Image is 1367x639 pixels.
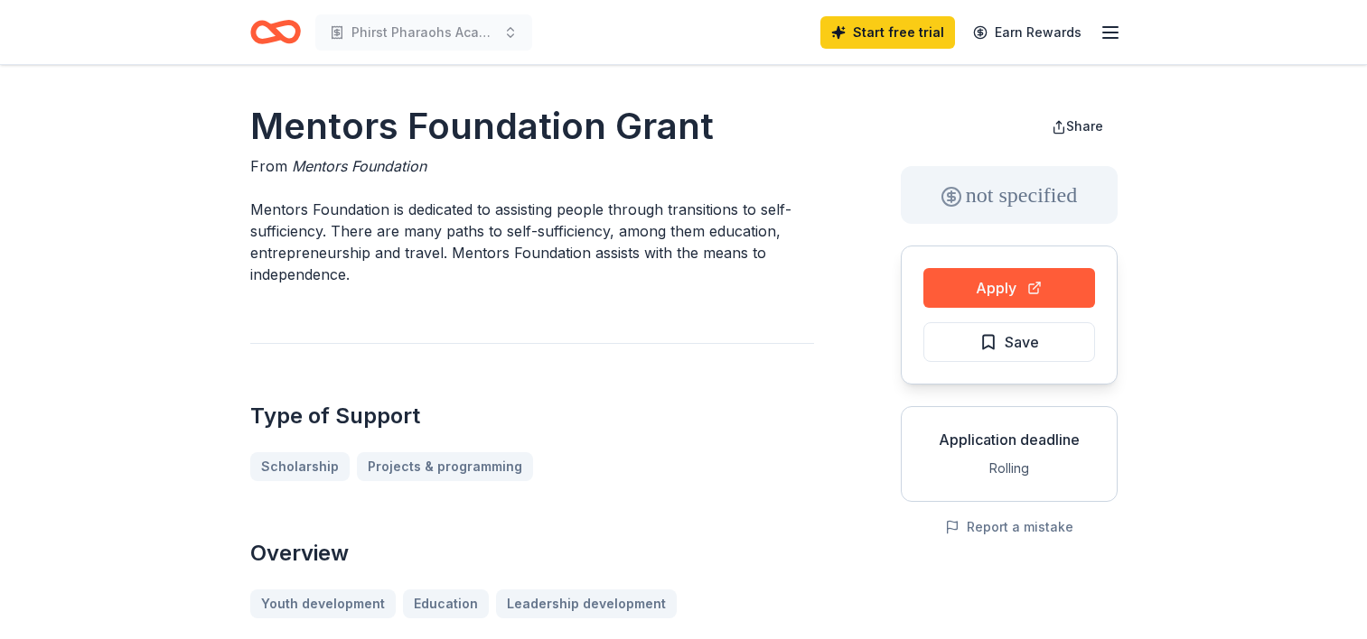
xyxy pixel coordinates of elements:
span: Share [1066,118,1103,134]
span: Save [1005,330,1039,354]
button: Phirst Pharaohs Academy [315,14,532,51]
a: Earn Rewards [962,16,1092,49]
p: Mentors Foundation is dedicated to assisting people through transitions to self-sufficiency. Ther... [250,199,814,285]
h2: Type of Support [250,402,814,431]
h2: Overview [250,539,814,568]
button: Share [1037,108,1118,144]
span: Mentors Foundation [292,157,426,175]
span: Phirst Pharaohs Academy [351,22,496,43]
a: Start free trial [820,16,955,49]
button: Apply [923,268,1095,308]
button: Save [923,322,1095,362]
a: Projects & programming [357,452,533,481]
div: not specified [901,166,1118,224]
div: Application deadline [916,429,1102,450]
h1: Mentors Foundation Grant [250,101,814,152]
a: Home [250,11,301,53]
div: Rolling [916,458,1102,479]
a: Scholarship [250,452,350,481]
div: From [250,155,814,177]
button: Report a mistake [945,516,1073,538]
